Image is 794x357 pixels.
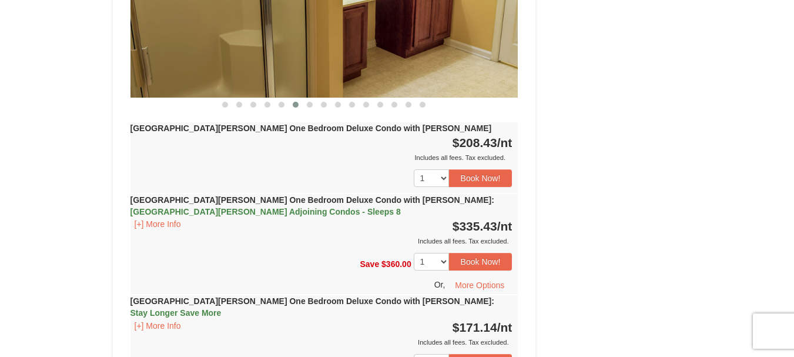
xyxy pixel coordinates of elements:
[453,219,497,233] span: $335.43
[130,235,512,247] div: Includes all fees. Tax excluded.
[130,124,492,133] strong: [GEOGRAPHIC_DATA][PERSON_NAME] One Bedroom Deluxe Condo with [PERSON_NAME]
[130,152,512,164] div: Includes all fees. Tax excluded.
[453,321,497,334] span: $171.14
[130,319,185,332] button: [+] More Info
[130,336,512,348] div: Includes all fees. Tax excluded.
[130,195,494,216] strong: [GEOGRAPHIC_DATA][PERSON_NAME] One Bedroom Deluxe Condo with [PERSON_NAME]
[497,219,512,233] span: /nt
[449,253,512,271] button: Book Now!
[497,321,512,334] span: /nt
[434,280,445,289] span: Or,
[447,276,512,294] button: More Options
[360,259,379,269] span: Save
[491,296,494,306] span: :
[453,136,512,149] strong: $208.43
[130,308,222,318] span: Stay Longer Save More
[130,207,401,216] span: [GEOGRAPHIC_DATA][PERSON_NAME] Adjoining Condos - Sleeps 8
[449,169,512,187] button: Book Now!
[381,259,411,269] span: $360.00
[497,136,512,149] span: /nt
[130,218,185,231] button: [+] More Info
[130,296,494,318] strong: [GEOGRAPHIC_DATA][PERSON_NAME] One Bedroom Deluxe Condo with [PERSON_NAME]
[491,195,494,205] span: :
